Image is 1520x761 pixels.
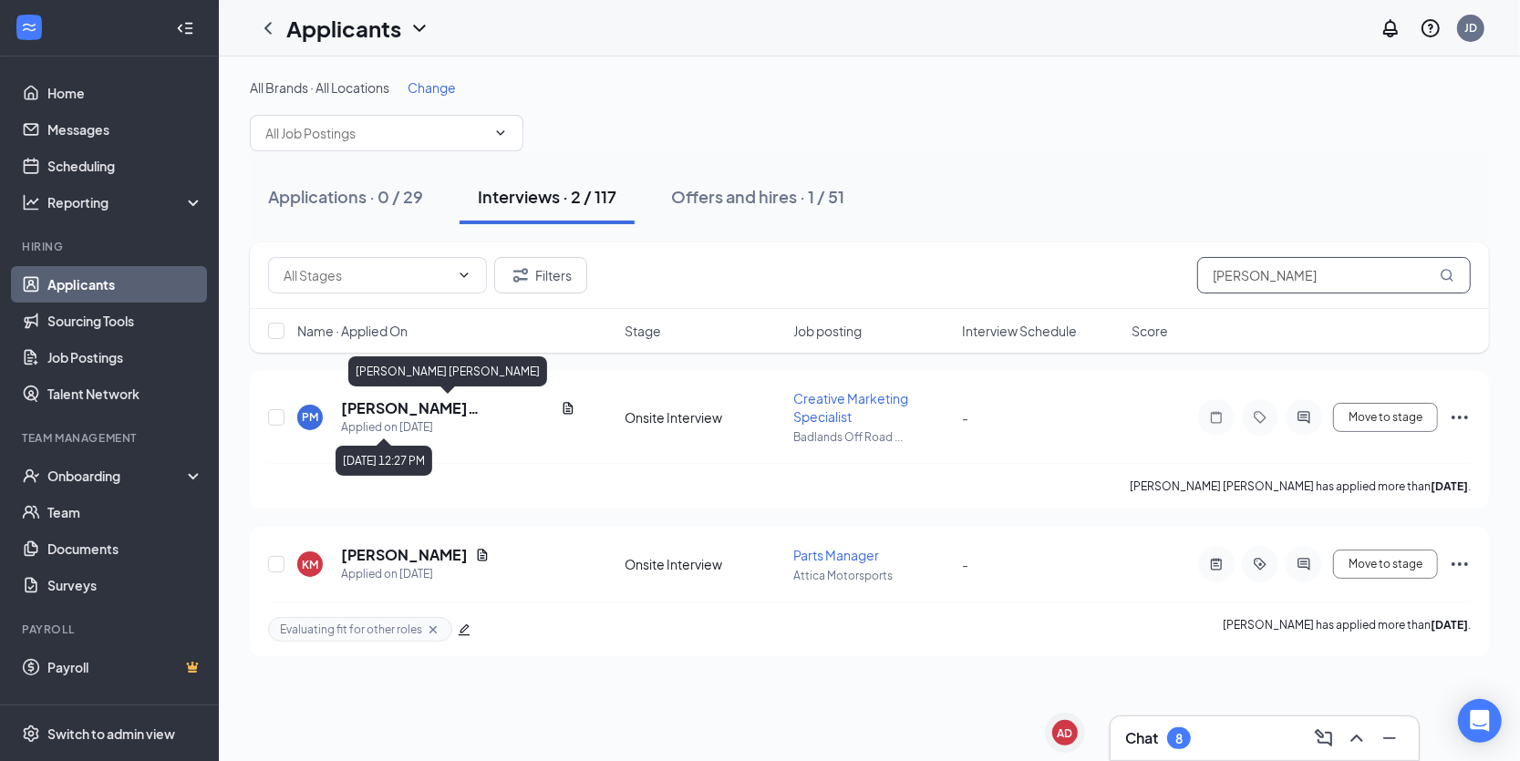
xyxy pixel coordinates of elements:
[47,193,204,211] div: Reporting
[47,530,203,567] a: Documents
[963,322,1078,340] span: Interview Schedule
[1313,727,1335,749] svg: ComposeMessage
[302,409,318,425] div: PM
[1132,322,1168,340] span: Score
[22,430,200,446] div: Team Management
[22,193,40,211] svg: Analysis
[625,322,661,340] span: Stage
[47,649,203,685] a: PayrollCrown
[793,390,908,425] span: Creative Marketing Specialist
[494,257,587,293] button: Filter Filters
[963,409,969,426] span: -
[1197,257,1471,293] input: Search in interviews
[47,494,203,530] a: Team
[1349,558,1422,571] span: Move to stage
[1130,478,1471,494] p: [PERSON_NAME] [PERSON_NAME] has applied more than .
[47,111,203,148] a: Messages
[793,322,862,340] span: Job posting
[286,13,401,44] h1: Applicants
[1431,479,1468,493] b: [DATE]
[1458,699,1502,743] div: Open Intercom Messenger
[22,725,40,743] svg: Settings
[1449,406,1471,428] svg: Ellipses
[1333,403,1438,432] button: Move to stage
[284,265,450,285] input: All Stages
[793,429,951,445] p: Badlands Off Road ...
[1293,557,1315,571] svg: ActiveChat
[22,622,200,637] div: Payroll
[268,185,423,208] div: Applications · 0 / 29
[1293,410,1315,425] svg: ActiveChat
[625,408,782,427] div: Onsite Interview
[47,375,203,412] a: Talent Network
[265,123,486,143] input: All Job Postings
[47,467,188,485] div: Onboarding
[1175,731,1183,746] div: 8
[250,79,389,96] span: All Brands · All Locations
[1309,724,1339,753] button: ComposeMessage
[1342,724,1371,753] button: ChevronUp
[22,467,40,485] svg: UserCheck
[1420,17,1442,39] svg: QuestionInfo
[297,322,408,340] span: Name · Applied On
[1249,557,1271,571] svg: ActiveTag
[426,622,440,637] svg: Cross
[408,79,456,96] span: Change
[1375,724,1404,753] button: Minimize
[1449,553,1471,575] svg: Ellipses
[341,545,468,565] h5: [PERSON_NAME]
[625,555,782,573] div: Onsite Interview
[963,556,969,572] span: -
[280,622,422,637] span: Evaluating fit for other roles
[22,239,200,254] div: Hiring
[793,568,951,583] p: Attica Motorsports
[341,398,553,418] h5: [PERSON_NAME] [PERSON_NAME]
[1333,550,1438,579] button: Move to stage
[457,268,471,283] svg: ChevronDown
[1223,617,1471,642] p: [PERSON_NAME] has applied more than .
[793,547,879,563] span: Parts Manager
[1249,410,1271,425] svg: Tag
[1058,725,1073,741] div: AD
[1380,17,1401,39] svg: Notifications
[47,725,175,743] div: Switch to admin view
[47,148,203,184] a: Scheduling
[408,17,430,39] svg: ChevronDown
[20,18,38,36] svg: WorkstreamLogo
[510,264,532,286] svg: Filter
[671,185,844,208] div: Offers and hires · 1 / 51
[1346,727,1368,749] svg: ChevronUp
[561,401,575,416] svg: Document
[1440,268,1454,283] svg: MagnifyingGlass
[1464,20,1477,36] div: JD
[302,557,318,572] div: KM
[478,185,616,208] div: Interviews · 2 / 117
[176,19,194,37] svg: Collapse
[475,548,490,562] svg: Document
[493,126,508,140] svg: ChevronDown
[1349,411,1422,424] span: Move to stage
[47,266,203,303] a: Applicants
[336,446,432,476] div: [DATE] 12:27 PM
[47,75,203,111] a: Home
[1205,410,1227,425] svg: Note
[257,17,279,39] svg: ChevronLeft
[1431,618,1468,632] b: [DATE]
[1125,728,1158,748] h3: Chat
[341,418,575,437] div: Applied on [DATE]
[348,356,547,386] div: [PERSON_NAME] [PERSON_NAME]
[47,567,203,603] a: Surveys
[1205,557,1227,571] svg: ActiveNote
[458,623,470,636] span: edit
[47,303,203,339] a: Sourcing Tools
[1379,727,1401,749] svg: Minimize
[47,339,203,375] a: Job Postings
[341,565,490,583] div: Applied on [DATE]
